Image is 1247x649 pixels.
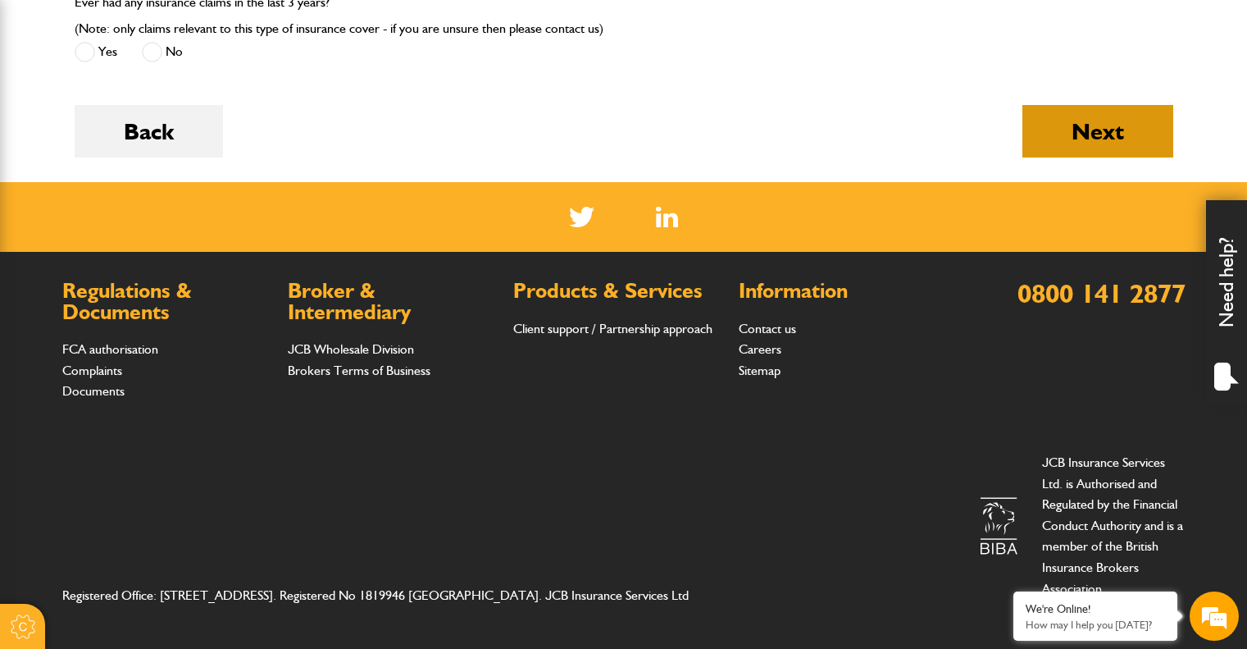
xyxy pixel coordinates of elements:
h2: Products & Services [513,281,722,302]
button: Back [75,105,223,158]
label: Yes [75,42,117,62]
a: Client support / Partnership approach [513,321,712,336]
a: Complaints [62,363,122,378]
img: d_20077148190_company_1631870298795_20077148190 [28,91,69,114]
textarea: Type your message and hit 'Enter' [21,297,299,491]
p: JCB Insurance Services Ltd. is Authorised and Regulated by the Financial Conduct Authority and is... [1042,452,1186,599]
a: Documents [62,383,125,399]
a: JCB Wholesale Division [288,341,414,357]
p: How may I help you today? [1026,619,1165,631]
img: Linked In [656,207,678,227]
div: We're Online! [1026,602,1165,616]
a: Sitemap [739,363,781,378]
a: 0800 141 2877 [1017,277,1186,309]
div: Minimize live chat window [269,8,308,48]
a: LinkedIn [656,207,678,227]
div: Chat with us now [85,92,275,113]
div: Need help? [1206,200,1247,405]
img: Twitter [569,207,594,227]
label: No [142,42,183,62]
a: FCA authorisation [62,341,158,357]
a: Brokers Terms of Business [288,363,430,378]
a: Careers [739,341,781,357]
a: Contact us [739,321,796,336]
address: Registered Office: [STREET_ADDRESS]. Registered No 1819946 [GEOGRAPHIC_DATA]. JCB Insurance Servi... [62,585,724,606]
em: Start Chat [223,505,298,528]
input: Enter your email address [21,200,299,236]
h2: Broker & Intermediary [288,281,497,322]
input: Enter your phone number [21,249,299,285]
h2: Information [739,281,948,302]
h2: Regulations & Documents [62,281,271,322]
button: Next [1022,105,1173,158]
input: Enter your last name [21,152,299,188]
